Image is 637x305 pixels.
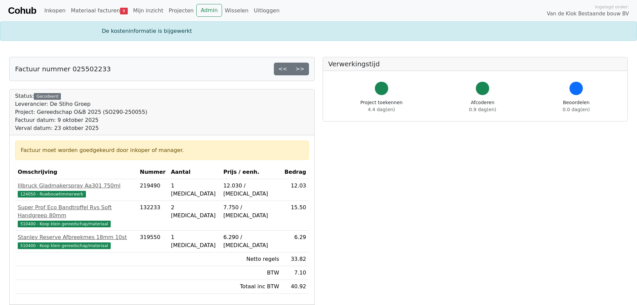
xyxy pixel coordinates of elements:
[563,99,590,113] div: Beoordelen
[15,65,111,73] h5: Factuur nummer 025502233
[368,107,395,112] span: 4.4 dag(en)
[21,146,303,154] div: Factuur moet worden goedgekeurd door inkoper of manager.
[8,3,36,19] a: Cohub
[282,231,309,252] td: 6.29
[68,4,130,17] a: Materiaal facturen9
[251,4,282,17] a: Uitloggen
[18,233,134,241] div: Stanley Reserve Afbreekmes 18mm 10st
[15,124,147,132] div: Verval datum: 23 oktober 2025
[547,10,629,18] span: Van de Klok Bestaande bouw BV
[137,165,168,179] th: Nummer
[137,231,168,252] td: 319550
[18,221,111,227] span: 510400 - Koop klein gereedschap/materiaal
[34,93,61,100] div: Gecodeerd
[563,107,590,112] span: 0.0 dag(en)
[223,204,279,220] div: 7.750 / [MEDICAL_DATA]
[18,204,134,220] div: Super Prof Eco Bandtroffel Rvs Soft Handgreep 80mm
[41,4,68,17] a: Inkopen
[15,92,147,132] div: Status:
[168,165,221,179] th: Aantal
[18,233,134,249] a: Stanley Reserve Afbreekmes 18mm 10st510400 - Koop klein gereedschap/materiaal
[282,280,309,294] td: 40.92
[15,108,147,116] div: Project: Gereedschap O&B 2025 (SO290-250055)
[196,4,222,17] a: Admin
[282,201,309,231] td: 15.50
[15,116,147,124] div: Factuur datum: 9 oktober 2025
[221,280,282,294] td: Totaal inc BTW
[130,4,166,17] a: Mijn inzicht
[15,100,147,108] div: Leverancier: De Stiho Groep
[282,266,309,280] td: 7.10
[120,8,128,14] span: 9
[137,201,168,231] td: 132233
[171,204,218,220] div: 2 [MEDICAL_DATA]
[166,4,196,17] a: Projecten
[222,4,251,17] a: Wisselen
[469,99,496,113] div: Afcoderen
[328,60,622,68] h5: Verwerkingstijd
[360,99,403,113] div: Project toekennen
[137,179,168,201] td: 219490
[171,233,218,249] div: 1 [MEDICAL_DATA]
[18,204,134,228] a: Super Prof Eco Bandtroffel Rvs Soft Handgreep 80mm510400 - Koop klein gereedschap/materiaal
[595,4,629,10] span: Ingelogd onder:
[282,179,309,201] td: 12.03
[18,191,86,198] span: 124050 - Ruwbouwtimmerwerk
[221,266,282,280] td: BTW
[282,165,309,179] th: Bedrag
[223,182,279,198] div: 12.030 / [MEDICAL_DATA]
[291,63,309,75] a: >>
[18,182,134,190] div: Illbruck Gladmakerspray Aa301 750ml
[469,107,496,112] span: 0.9 dag(en)
[223,233,279,249] div: 6.290 / [MEDICAL_DATA]
[274,63,292,75] a: <<
[98,27,539,35] div: De kosteninformatie is bijgewerkt
[221,165,282,179] th: Prijs / eenh.
[282,252,309,266] td: 33.82
[15,165,137,179] th: Omschrijving
[18,182,134,198] a: Illbruck Gladmakerspray Aa301 750ml124050 - Ruwbouwtimmerwerk
[18,242,111,249] span: 510400 - Koop klein gereedschap/materiaal
[171,182,218,198] div: 1 [MEDICAL_DATA]
[221,252,282,266] td: Netto regels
